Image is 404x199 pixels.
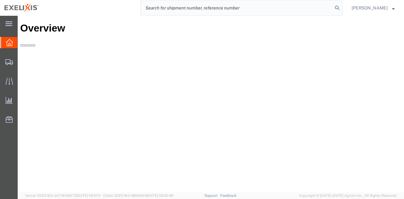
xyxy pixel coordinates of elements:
span: [DATE] 09:32:48 [147,194,173,197]
input: Search for shipment number, reference number [141,0,333,15]
img: logo [4,3,39,13]
span: Client: 2025.18.0-9839db4 [103,194,173,197]
button: [PERSON_NAME] [351,4,395,12]
span: Copyright © [DATE]-[DATE] Agistix Inc., All Rights Reserved [299,193,396,198]
iframe: FS Legacy Container [18,16,404,192]
a: Feedback [220,194,236,197]
a: Support [205,194,220,197]
span: Server: 2025.18.0-dd719145275 [25,194,100,197]
span: [DATE] 09:51:11 [77,194,100,197]
span: Fred Eisenman [352,4,388,11]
